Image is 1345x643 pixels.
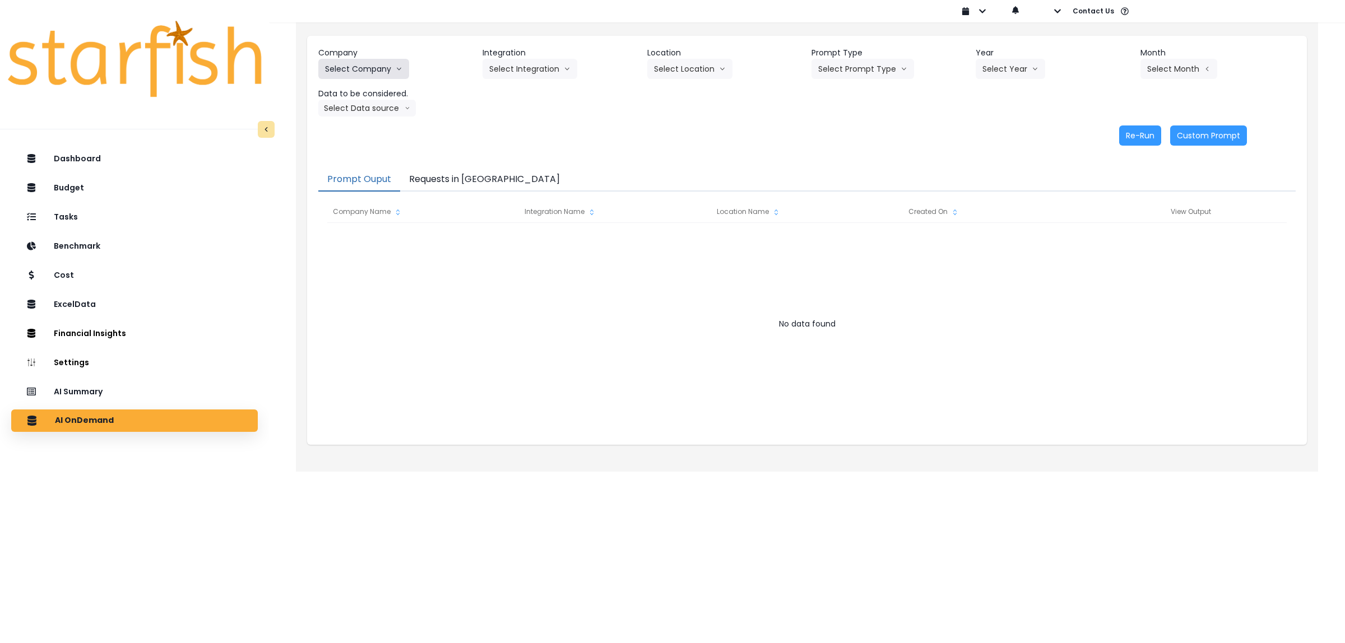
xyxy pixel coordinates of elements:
svg: arrow down line [564,63,571,74]
svg: arrow down line [719,63,726,74]
button: Prompt Ouput [318,168,400,192]
button: Re-Run [1119,125,1161,146]
svg: sort [587,208,596,217]
header: Month [1140,47,1296,59]
button: Select Companyarrow down line [318,59,409,79]
button: Settings [11,351,258,374]
button: Select Locationarrow down line [647,59,732,79]
svg: sort [393,208,402,217]
button: Select Yeararrow down line [976,59,1045,79]
p: Dashboard [54,154,101,164]
button: Custom Prompt [1170,125,1247,146]
button: Select Data sourcearrow down line [318,100,416,117]
header: Integration [483,47,638,59]
button: Select Integrationarrow down line [483,59,577,79]
p: AI OnDemand [55,416,114,426]
button: Budget [11,176,258,199]
svg: arrow down line [396,63,402,74]
div: No data found [327,313,1287,335]
div: Location Name [711,201,902,223]
button: ExcelData [11,293,258,315]
button: AI OnDemand [11,409,258,432]
p: ExcelData [54,300,96,309]
div: Company Name [327,201,518,223]
button: Cost [11,264,258,286]
header: Year [976,47,1131,59]
button: Benchmark [11,235,258,257]
header: Company [318,47,474,59]
svg: arrow down line [901,63,907,74]
p: Benchmark [54,241,100,251]
p: AI Summary [54,387,103,397]
svg: arrow down line [1032,63,1038,74]
header: Prompt Type [811,47,967,59]
div: View Output [1095,201,1287,223]
header: Data to be considered. [318,88,474,100]
button: AI Summary [11,380,258,403]
p: Cost [54,271,74,280]
p: Budget [54,183,84,193]
button: Tasks [11,206,258,228]
svg: sort [950,208,959,217]
div: Integration Name [519,201,710,223]
header: Location [647,47,803,59]
button: Dashboard [11,147,258,170]
svg: arrow left line [1204,63,1210,74]
button: Select Montharrow left line [1140,59,1217,79]
p: Tasks [54,212,78,222]
svg: arrow down line [405,102,410,114]
button: Financial Insights [11,322,258,344]
button: Requests in [GEOGRAPHIC_DATA] [400,168,569,192]
div: Created On [903,201,1094,223]
svg: sort [772,208,781,217]
button: Select Prompt Typearrow down line [811,59,914,79]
